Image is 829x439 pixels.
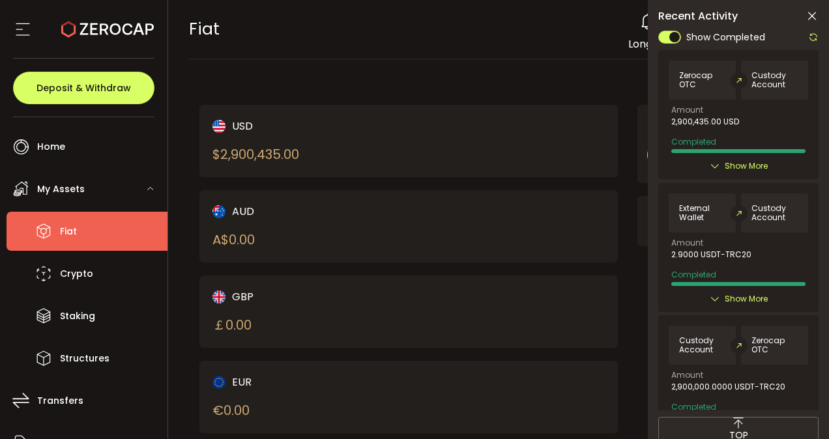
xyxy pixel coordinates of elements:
[37,180,85,199] span: My Assets
[37,391,83,410] span: Transfers
[212,205,225,218] img: aud_portfolio.svg
[671,117,739,126] span: 2,900,435.00 USD
[686,31,765,44] span: Show Completed
[671,239,703,247] span: Amount
[725,292,768,305] span: Show More
[13,72,154,104] button: Deposit & Withdraw
[37,137,65,156] span: Home
[628,36,808,51] span: Long Gain Trading Limited (fb8e83)
[658,11,738,21] span: Recent Activity
[751,71,798,89] span: Custody Account
[671,250,751,259] span: 2.9000 USDT-TRC20
[212,374,389,390] div: EUR
[212,118,389,134] div: USD
[60,307,95,326] span: Staking
[671,269,716,280] span: Completed
[212,401,250,420] div: € 0.00
[725,160,768,173] span: Show More
[671,298,829,439] iframe: Chat Widget
[637,115,780,131] div: Request an OTC Trade
[212,230,255,249] div: A$ 0.00
[212,145,299,164] div: $ 2,900,435.00
[679,71,725,89] span: Zerocap OTC
[212,290,225,304] img: gbp_portfolio.svg
[36,83,131,92] span: Deposit & Withdraw
[212,376,225,389] img: eur_portfolio.svg
[60,349,109,368] span: Structures
[212,203,389,219] div: AUD
[212,289,389,305] div: GBP
[60,264,93,283] span: Crypto
[679,204,725,222] span: External Wallet
[751,204,798,222] span: Custody Account
[212,315,252,335] div: ￡ 0.00
[189,18,220,40] span: Fiat
[671,106,703,114] span: Amount
[60,222,77,241] span: Fiat
[671,136,716,147] span: Completed
[212,120,225,133] img: usd_portfolio.svg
